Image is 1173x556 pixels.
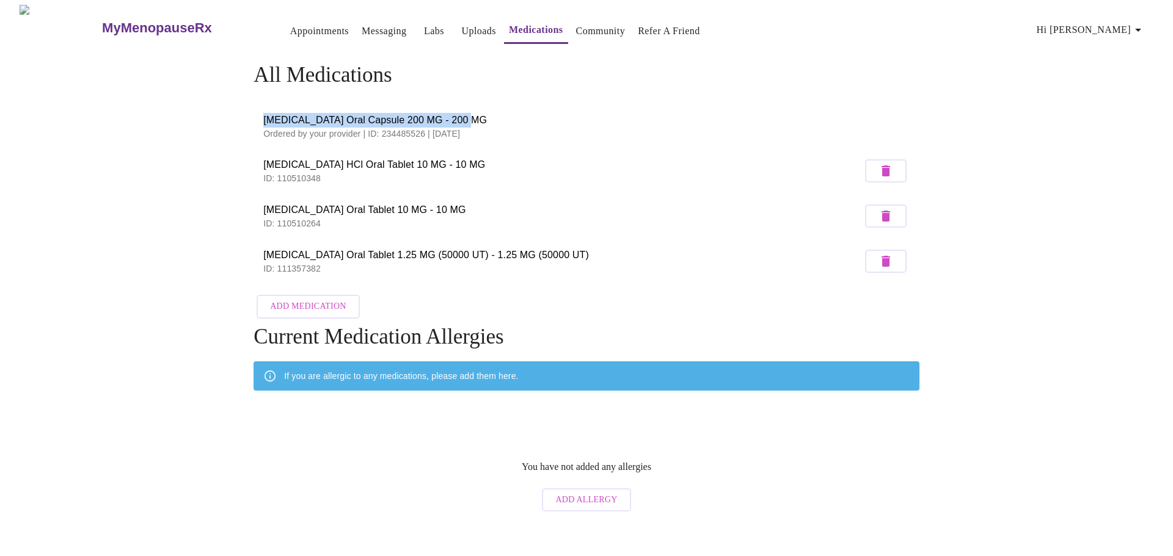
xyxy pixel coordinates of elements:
span: [MEDICAL_DATA] Oral Tablet 1.25 MG (50000 UT) - 1.25 MG (50000 UT) [263,248,862,262]
button: Add Medication [257,295,359,319]
h4: Current Medication Allergies [254,325,919,349]
p: ID: 111357382 [263,262,862,275]
a: Labs [424,23,444,40]
span: [MEDICAL_DATA] HCl Oral Tablet 10 MG - 10 MG [263,157,862,172]
div: If you are allergic to any medications, please add them here. [284,365,518,387]
button: Add Allergy [542,488,630,512]
span: [MEDICAL_DATA] Oral Capsule 200 MG - 200 MG [263,113,910,128]
h3: MyMenopauseRx [102,20,212,36]
button: Uploads [456,19,501,43]
button: Appointments [285,19,354,43]
p: You have not added any allergies [522,461,651,472]
a: Medications [509,21,563,38]
button: Hi [PERSON_NAME] [1032,18,1150,42]
button: Labs [414,19,453,43]
button: Refer a Friend [633,19,705,43]
span: [MEDICAL_DATA] Oral Tablet 10 MG - 10 MG [263,203,862,217]
p: Ordered by your provider | ID: 234485526 | [DATE] [263,128,910,140]
h4: All Medications [254,63,919,87]
a: Community [576,23,626,40]
button: Medications [504,18,568,44]
img: MyMenopauseRx Logo [20,5,101,51]
a: MyMenopauseRx [101,7,261,49]
a: Uploads [461,23,496,40]
a: Messaging [362,23,406,40]
a: Appointments [290,23,349,40]
a: Refer a Friend [638,23,700,40]
span: Add Medication [270,299,346,314]
span: Add Allergy [555,493,617,508]
p: ID: 110510264 [263,217,862,229]
span: Hi [PERSON_NAME] [1037,21,1146,38]
button: Community [571,19,630,43]
p: ID: 110510348 [263,172,862,184]
button: Messaging [357,19,411,43]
